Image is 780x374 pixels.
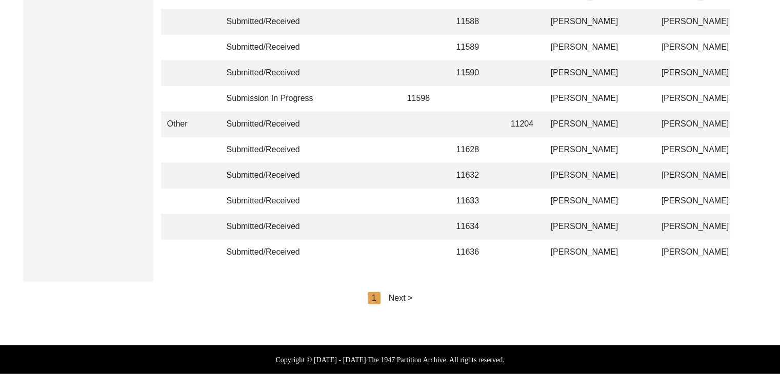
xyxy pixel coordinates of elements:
[545,9,647,35] td: [PERSON_NAME]
[161,112,212,137] td: Other
[545,60,647,86] td: [PERSON_NAME]
[221,137,313,163] td: Submitted/Received
[545,137,647,163] td: [PERSON_NAME]
[450,163,496,189] td: 11632
[450,214,496,240] td: 11634
[545,189,647,214] td: [PERSON_NAME]
[450,35,496,60] td: 11589
[450,240,496,265] td: 11636
[545,86,647,112] td: [PERSON_NAME]
[450,9,496,35] td: 11588
[368,292,381,304] div: 1
[221,35,313,60] td: Submitted/Received
[221,189,313,214] td: Submitted/Received
[221,240,313,265] td: Submitted/Received
[221,163,313,189] td: Submitted/Received
[505,112,536,137] td: 11204
[275,355,504,365] label: Copyright © [DATE] - [DATE] The 1947 Partition Archive. All rights reserved.
[401,86,442,112] td: 11598
[545,240,647,265] td: [PERSON_NAME]
[450,60,496,86] td: 11590
[545,214,647,240] td: [PERSON_NAME]
[450,189,496,214] td: 11633
[221,214,313,240] td: Submitted/Received
[221,9,313,35] td: Submitted/Received
[389,292,413,304] div: Next >
[221,112,313,137] td: Submitted/Received
[221,86,313,112] td: Submission In Progress
[221,60,313,86] td: Submitted/Received
[450,137,496,163] td: 11628
[545,35,647,60] td: [PERSON_NAME]
[545,112,647,137] td: [PERSON_NAME]
[545,163,647,189] td: [PERSON_NAME]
